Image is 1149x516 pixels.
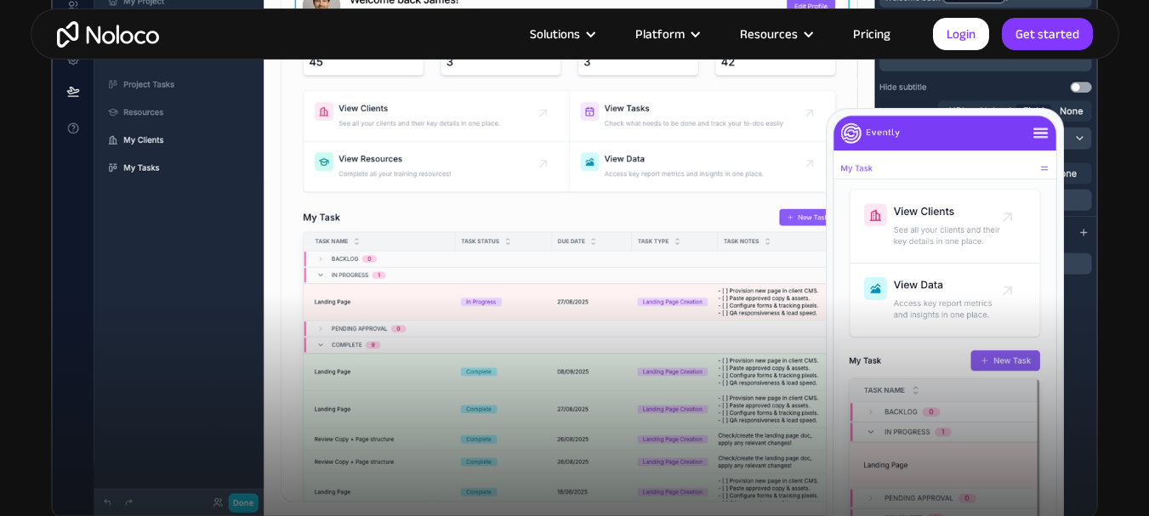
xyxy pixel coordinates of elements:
[719,23,832,45] div: Resources
[635,23,685,45] div: Platform
[740,23,798,45] div: Resources
[933,18,989,50] a: Login
[509,23,614,45] div: Solutions
[1002,18,1093,50] a: Get started
[57,21,159,48] a: home
[530,23,580,45] div: Solutions
[614,23,719,45] div: Platform
[832,23,912,45] a: Pricing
